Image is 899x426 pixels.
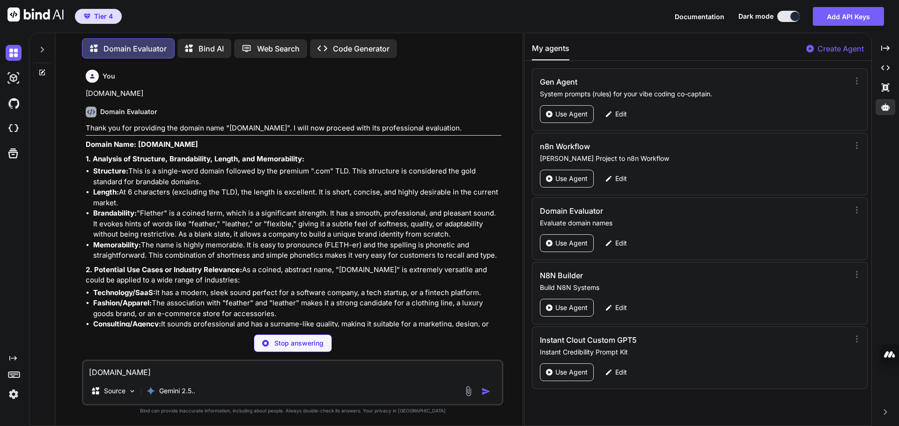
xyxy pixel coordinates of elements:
[7,7,64,22] img: Bind AI
[6,70,22,86] img: darkAi-studio
[540,347,846,357] p: Instant Credibility Prompt Kit
[159,386,195,396] p: Gemini 2.5..
[86,140,198,149] strong: Domain Name: [DOMAIN_NAME]
[93,208,501,240] li: "Flether" is a coined term, which is a significant strength. It has a smooth, professional, and p...
[93,240,141,249] strong: Memorability:
[540,141,754,152] h3: n8n Workflow
[540,76,754,87] h3: Gen Agent
[84,14,90,19] img: premium
[86,265,242,274] strong: 2. Potential Use Cases or Industry Relevance:
[813,7,884,26] button: Add API Keys
[615,368,627,377] p: Edit
[615,238,627,248] p: Edit
[615,303,627,312] p: Edit
[540,89,846,99] p: System prompts (rules) for your vibe coding co-captain.
[540,283,846,292] p: Build N8N Systems
[104,386,125,396] p: Source
[199,43,224,54] p: Bind AI
[274,339,324,348] p: Stop answering
[540,270,754,281] h3: N8N Builder
[6,45,22,61] img: darkChat
[93,319,161,328] strong: Consulting/Agency:
[532,43,569,60] button: My agents
[615,109,627,119] p: Edit
[555,174,588,183] p: Use Agent
[540,218,846,228] p: Evaluate domain names
[463,386,474,397] img: attachment
[93,298,501,319] li: The association with "feather" and "leather" makes it a strong candidate for a clothing line, a l...
[93,209,137,217] strong: Brandability:
[540,334,754,346] h3: Instant Clout Custom GPT5
[103,43,167,54] p: Domain Evaluator
[6,121,22,137] img: cloudideIcon
[555,303,588,312] p: Use Agent
[540,154,846,163] p: [PERSON_NAME] Project to n8n Workflow
[103,72,115,81] h6: You
[555,368,588,377] p: Use Agent
[818,43,864,54] p: Create Agent
[555,109,588,119] p: Use Agent
[481,387,491,396] img: icon
[738,12,774,21] span: Dark mode
[75,9,122,24] button: premiumTier 4
[93,166,501,187] li: This is a single-word domain followed by the premium ".com" TLD. This structure is considered the...
[86,123,501,134] p: Thank you for providing the domain name "[DOMAIN_NAME]". I will now proceed with its professional...
[6,386,22,402] img: settings
[82,407,503,414] p: Bind can provide inaccurate information, including about people. Always double-check its answers....
[93,319,501,340] li: It sounds professional and has a surname-like quality, making it suitable for a marketing, design...
[86,154,304,163] strong: 1. Analysis of Structure, Brandability, Length, and Memorability:
[93,240,501,261] li: The name is highly memorable. It is easy to pronounce (FLETH-er) and the spelling is phonetic and...
[100,107,157,116] h6: Domain Evaluator
[540,205,754,217] h3: Domain Evaluator
[257,43,300,54] p: Web Search
[93,187,501,208] li: At 6 characters (excluding the TLD), the length is excellent. It is short, concise, and highly de...
[93,188,119,196] strong: Length:
[93,288,501,298] li: It has a modern, sleek sound perfect for a software company, a tech startup, or a fintech platform.
[128,387,136,395] img: Pick Models
[333,43,390,54] p: Code Generator
[93,166,128,175] strong: Structure:
[93,288,155,297] strong: Technology/SaaS:
[86,265,501,286] p: As a coined, abstract name, "[DOMAIN_NAME]" is extremely versatile and could be applied to a wide...
[6,95,22,111] img: githubDark
[555,238,588,248] p: Use Agent
[675,13,724,21] span: Documentation
[675,12,724,22] button: Documentation
[93,298,152,307] strong: Fashion/Apparel:
[146,386,155,396] img: Gemini 2.5 Pro
[615,174,627,183] p: Edit
[86,88,501,99] p: [DOMAIN_NAME]
[94,12,113,21] span: Tier 4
